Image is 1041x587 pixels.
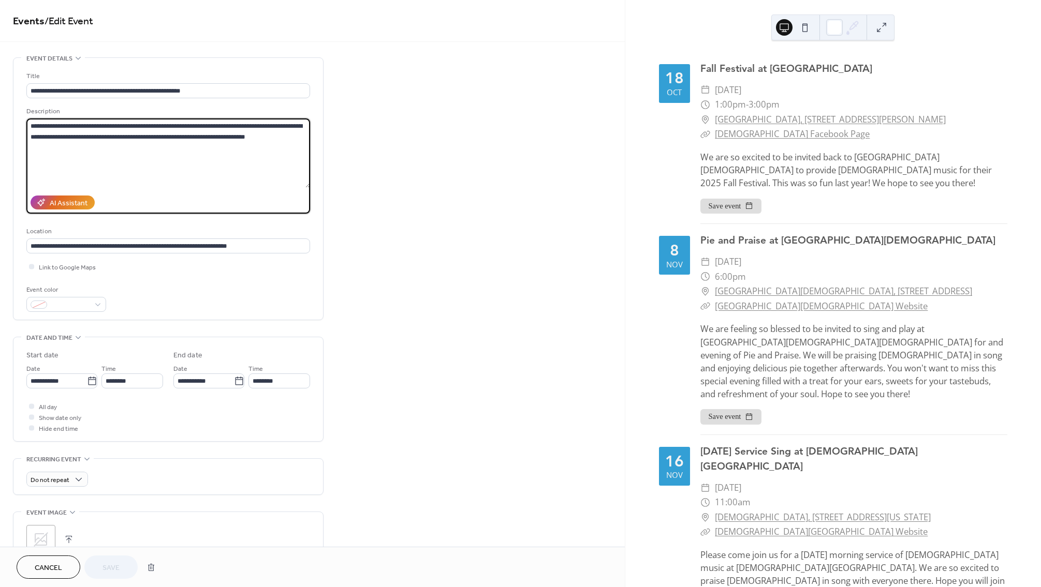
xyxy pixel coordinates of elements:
[715,480,741,495] span: [DATE]
[667,88,682,96] div: Oct
[715,97,746,112] span: 1:00pm
[665,454,684,469] div: 16
[665,70,684,86] div: 18
[746,97,749,112] span: -
[670,243,679,258] div: 8
[715,128,870,140] a: [DEMOGRAPHIC_DATA] Facebook Page
[715,112,946,127] a: [GEOGRAPHIC_DATA], [STREET_ADDRESS][PERSON_NAME]
[700,409,762,425] button: Save event
[700,112,710,127] div: ​
[700,234,995,246] a: Pie and Praise at [GEOGRAPHIC_DATA][DEMOGRAPHIC_DATA]
[700,83,710,98] div: ​
[31,195,95,209] button: AI Assistant
[17,555,80,579] button: Cancel
[26,284,104,295] div: Event color
[39,402,57,413] span: All day
[26,525,55,554] div: ;
[50,198,87,209] div: AI Assistant
[173,364,187,374] span: Date
[715,300,928,312] a: [GEOGRAPHIC_DATA][DEMOGRAPHIC_DATA] Website
[700,63,872,74] a: Fall Festival at [GEOGRAPHIC_DATA]
[700,254,710,269] div: ​
[248,364,263,374] span: Time
[26,71,308,82] div: Title
[700,322,1007,400] div: We are feeling so blessed to be invited to sing and play at [GEOGRAPHIC_DATA][DEMOGRAPHIC_DATA][D...
[715,510,931,525] a: [DEMOGRAPHIC_DATA], [STREET_ADDRESS][US_STATE]
[700,445,918,472] a: [DATE] Service Sing at [DEMOGRAPHIC_DATA][GEOGRAPHIC_DATA]
[26,350,58,361] div: Start date
[715,269,746,284] span: 6:00pm
[26,333,72,343] span: Date and time
[700,480,710,495] div: ​
[39,424,78,434] span: Hide end time
[700,199,762,214] button: Save event
[700,127,710,142] div: ​
[700,97,710,112] div: ​
[715,83,741,98] span: [DATE]
[39,413,81,424] span: Show date only
[700,524,710,539] div: ​
[173,350,202,361] div: End date
[39,262,96,273] span: Link to Google Maps
[666,471,683,479] div: Nov
[26,454,81,465] span: Recurring event
[715,495,751,510] span: 11:00am
[749,97,780,112] span: 3:00pm
[700,495,710,510] div: ​
[715,525,928,537] a: [DEMOGRAPHIC_DATA][GEOGRAPHIC_DATA] Website
[666,261,683,268] div: Nov
[31,474,69,486] span: Do not repeat
[26,226,308,237] div: Location
[35,563,62,574] span: Cancel
[700,269,710,284] div: ​
[700,510,710,525] div: ​
[715,284,972,299] a: [GEOGRAPHIC_DATA][DEMOGRAPHIC_DATA], [STREET_ADDRESS]
[700,284,710,299] div: ​
[26,507,67,518] span: Event image
[700,299,710,314] div: ​
[45,11,93,32] span: / Edit Event
[715,254,741,269] span: [DATE]
[101,364,116,374] span: Time
[26,106,308,117] div: Description
[26,364,40,374] span: Date
[26,53,72,64] span: Event details
[700,150,1007,190] div: We are so excited to be invited back to [GEOGRAPHIC_DATA][DEMOGRAPHIC_DATA] to provide [DEMOGRAPH...
[13,11,45,32] a: Events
